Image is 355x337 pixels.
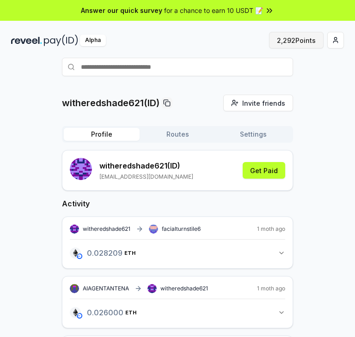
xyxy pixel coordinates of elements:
span: facialturnstile6 [162,225,201,233]
span: 1 moth ago [257,225,285,233]
img: logo.png [70,307,81,318]
span: ETH [125,310,136,315]
span: Invite friends [242,98,285,108]
p: [EMAIL_ADDRESS][DOMAIN_NAME] [99,173,193,181]
h2: Activity [62,198,293,209]
button: 0.028209ETH [70,245,285,261]
button: 2,292Points [269,32,324,48]
button: Profile [64,128,140,141]
span: witheredshade621 [160,285,208,292]
button: Invite friends [223,95,293,111]
button: Get Paid [243,162,285,179]
button: Routes [140,128,215,141]
div: Alpha [80,35,106,46]
span: 1 moth ago [257,285,285,292]
img: reveel_dark [11,35,42,46]
img: base-network.png [77,253,82,259]
p: witheredshade621 (ID) [99,160,193,171]
img: pay_id [44,35,78,46]
img: logo.png [70,247,81,259]
button: Settings [215,128,291,141]
span: AIAGENTANTENA [83,285,129,292]
img: base-network.png [77,313,82,319]
span: Answer our quick survey [81,6,162,15]
button: 0.026000ETH [70,305,285,320]
span: for a chance to earn 10 USDT 📝 [164,6,263,15]
span: witheredshade621 [83,225,130,233]
p: witheredshade621(ID) [62,96,159,109]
